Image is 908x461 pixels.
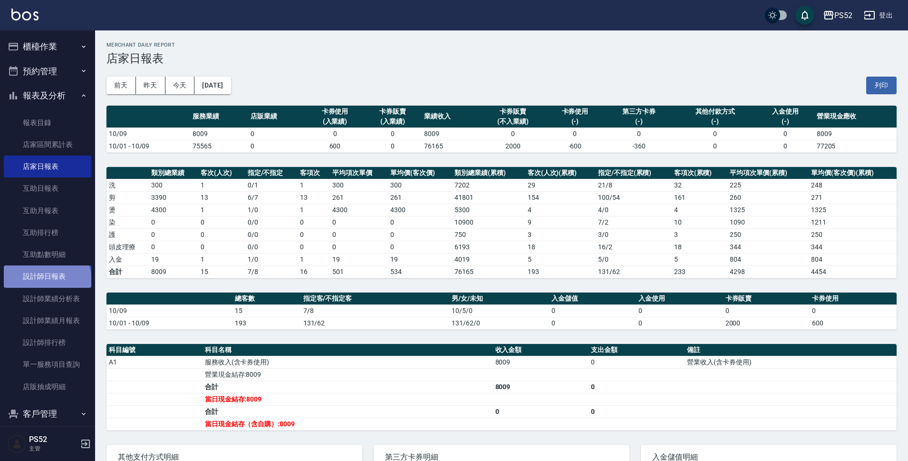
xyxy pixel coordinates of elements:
[330,191,388,204] td: 261
[480,140,546,152] td: 2000
[106,356,203,368] td: A1
[452,241,525,253] td: 6193
[106,344,897,431] table: a dense table
[606,107,671,117] div: 第三方卡券
[248,128,306,140] td: 0
[525,228,596,241] td: 3
[245,241,298,253] td: 0 / 0
[525,216,596,228] td: 9
[298,179,330,191] td: 1
[676,107,754,117] div: 其他付款方式
[727,265,809,278] td: 4298
[4,426,91,451] button: 行銷工具
[676,117,754,127] div: (-)
[232,304,301,317] td: 15
[422,128,480,140] td: 8009
[194,77,231,94] button: [DATE]
[525,191,596,204] td: 154
[727,204,809,216] td: 1325
[727,216,809,228] td: 1090
[723,304,810,317] td: 0
[727,179,809,191] td: 225
[589,405,685,418] td: 0
[672,216,727,228] td: 10
[106,128,190,140] td: 10/09
[298,253,330,265] td: 1
[29,444,77,453] p: 主管
[245,265,298,278] td: 7/8
[298,216,330,228] td: 0
[388,204,452,216] td: 4300
[422,106,480,128] th: 業績收入
[106,344,203,356] th: 科目編號
[298,204,330,216] td: 1
[149,216,198,228] td: 0
[810,304,897,317] td: 0
[245,167,298,179] th: 指定/不指定
[809,204,897,216] td: 1325
[422,140,480,152] td: 76165
[4,288,91,310] a: 設計師業績分析表
[106,304,232,317] td: 10/09
[198,253,245,265] td: 1
[672,191,727,204] td: 161
[106,42,897,48] h2: Merchant Daily Report
[245,228,298,241] td: 0 / 0
[298,265,330,278] td: 16
[388,241,452,253] td: 0
[330,167,388,179] th: 平均項次單價
[106,52,897,65] h3: 店家日報表
[452,179,525,191] td: 7202
[727,167,809,179] th: 平均項次單價(累積)
[493,344,589,356] th: 收入金額
[4,134,91,156] a: 店家區間累計表
[480,128,546,140] td: 0
[4,83,91,108] button: 報表及分析
[190,106,248,128] th: 服務業績
[723,317,810,329] td: 2000
[198,216,245,228] td: 0
[106,293,897,330] table: a dense table
[525,204,596,216] td: 4
[604,128,674,140] td: 0
[525,167,596,179] th: 客次(人次)(累積)
[860,7,897,24] button: 登出
[298,191,330,204] td: 13
[106,253,149,265] td: 入金
[809,191,897,204] td: 271
[11,9,39,20] img: Logo
[482,117,544,127] div: (不入業績)
[330,228,388,241] td: 0
[672,179,727,191] td: 32
[814,140,897,152] td: 77205
[106,228,149,241] td: 護
[549,293,636,305] th: 入金儲值
[106,216,149,228] td: 染
[452,216,525,228] td: 10900
[309,117,362,127] div: (入業績)
[298,241,330,253] td: 0
[136,77,165,94] button: 昨天
[330,204,388,216] td: 4300
[4,200,91,222] a: 互助月報表
[198,179,245,191] td: 1
[809,179,897,191] td: 248
[245,216,298,228] td: 0 / 0
[198,241,245,253] td: 0
[866,77,897,94] button: 列印
[636,293,723,305] th: 入金使用
[366,107,419,117] div: 卡券販賣
[149,228,198,241] td: 0
[596,253,672,265] td: 5 / 0
[759,117,812,127] div: (-)
[672,204,727,216] td: 4
[388,265,452,278] td: 534
[330,253,388,265] td: 19
[452,228,525,241] td: 750
[4,59,91,84] button: 預約管理
[366,117,419,127] div: (入業績)
[306,128,364,140] td: 0
[809,253,897,265] td: 804
[809,228,897,241] td: 250
[203,381,493,393] td: 合計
